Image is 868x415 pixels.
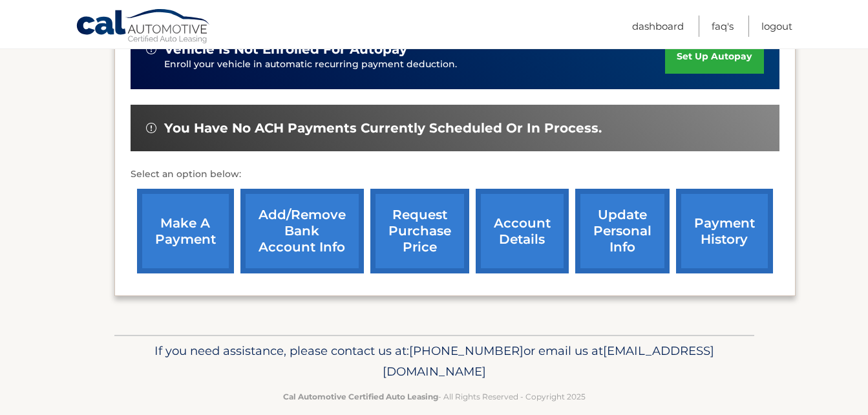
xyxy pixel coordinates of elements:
a: payment history [676,189,773,273]
a: make a payment [137,189,234,273]
p: Select an option below: [131,167,779,182]
span: vehicle is not enrolled for autopay [164,41,407,58]
a: update personal info [575,189,670,273]
span: You have no ACH payments currently scheduled or in process. [164,120,602,136]
img: alert-white.svg [146,123,156,133]
p: Enroll your vehicle in automatic recurring payment deduction. [164,58,666,72]
a: FAQ's [712,16,734,37]
strong: Cal Automotive Certified Auto Leasing [283,392,438,401]
a: Dashboard [632,16,684,37]
a: Add/Remove bank account info [240,189,364,273]
a: account details [476,189,569,273]
a: set up autopay [665,39,763,74]
span: [PHONE_NUMBER] [409,343,524,358]
span: [EMAIL_ADDRESS][DOMAIN_NAME] [383,343,714,379]
p: If you need assistance, please contact us at: or email us at [123,341,746,382]
p: - All Rights Reserved - Copyright 2025 [123,390,746,403]
a: Logout [761,16,792,37]
a: Cal Automotive [76,8,211,46]
a: request purchase price [370,189,469,273]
